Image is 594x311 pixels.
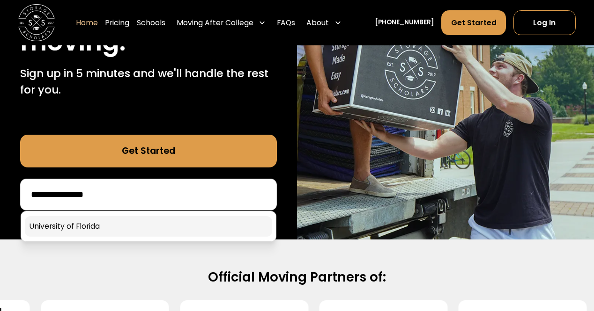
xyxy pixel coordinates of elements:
a: home [18,5,55,41]
p: Sign up in 5 minutes and we'll handle the rest for you. [20,65,276,98]
div: About [303,10,345,36]
div: About [306,17,329,28]
a: [PHONE_NUMBER] [375,18,434,28]
a: Home [76,10,98,36]
img: Storage Scholars main logo [18,5,55,41]
div: Moving After College [177,17,253,28]
div: Moving After College [173,10,270,36]
a: Get Started [20,135,276,167]
a: FAQs [277,10,295,36]
a: Get Started [441,10,506,35]
a: Pricing [105,10,129,36]
a: Schools [137,10,165,36]
h2: Official Moving Partners of: [30,269,564,286]
a: Log In [513,10,576,35]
